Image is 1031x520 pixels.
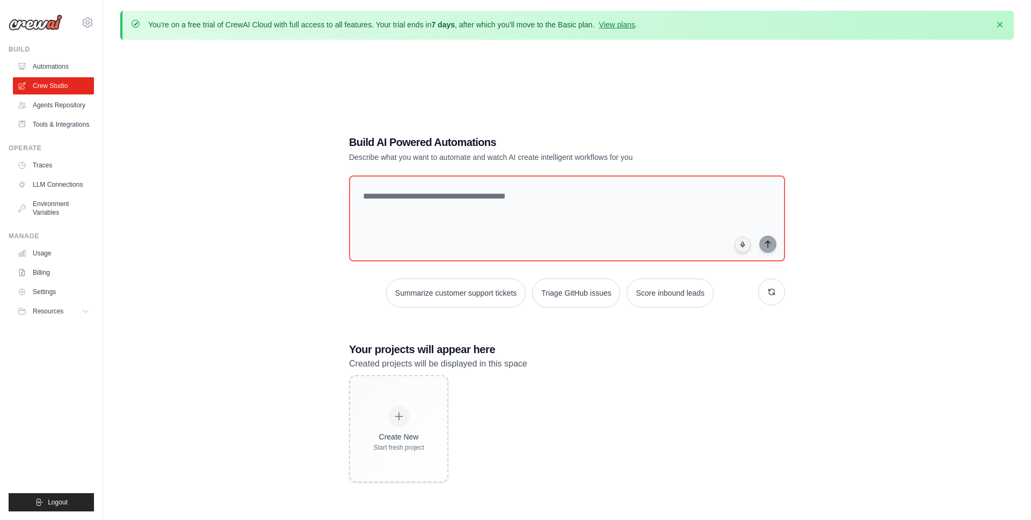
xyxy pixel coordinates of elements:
[9,232,94,240] div: Manage
[349,342,785,357] h3: Your projects will appear here
[13,303,94,320] button: Resources
[13,195,94,221] a: Environment Variables
[9,493,94,511] button: Logout
[9,14,62,31] img: Logo
[48,498,68,507] span: Logout
[349,135,710,150] h1: Build AI Powered Automations
[599,20,635,29] a: View plans
[13,283,94,301] a: Settings
[148,19,637,30] p: You're on a free trial of CrewAI Cloud with full access to all features. Your trial ends in , aft...
[431,20,455,29] strong: 7 days
[758,279,785,305] button: Get new suggestions
[9,45,94,54] div: Build
[735,237,751,253] button: Click to speak your automation idea
[373,443,424,452] div: Start fresh project
[9,144,94,152] div: Operate
[13,157,94,174] a: Traces
[13,97,94,114] a: Agents Repository
[349,152,710,163] p: Describe what you want to automate and watch AI create intelligent workflows for you
[13,245,94,262] a: Usage
[13,176,94,193] a: LLM Connections
[13,77,94,94] a: Crew Studio
[33,307,63,316] span: Resources
[373,431,424,442] div: Create New
[532,279,620,307] button: Triage GitHub issues
[13,58,94,75] a: Automations
[386,279,526,307] button: Summarize customer support tickets
[349,357,785,371] p: Created projects will be displayed in this space
[13,264,94,281] a: Billing
[627,279,714,307] button: Score inbound leads
[13,116,94,133] a: Tools & Integrations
